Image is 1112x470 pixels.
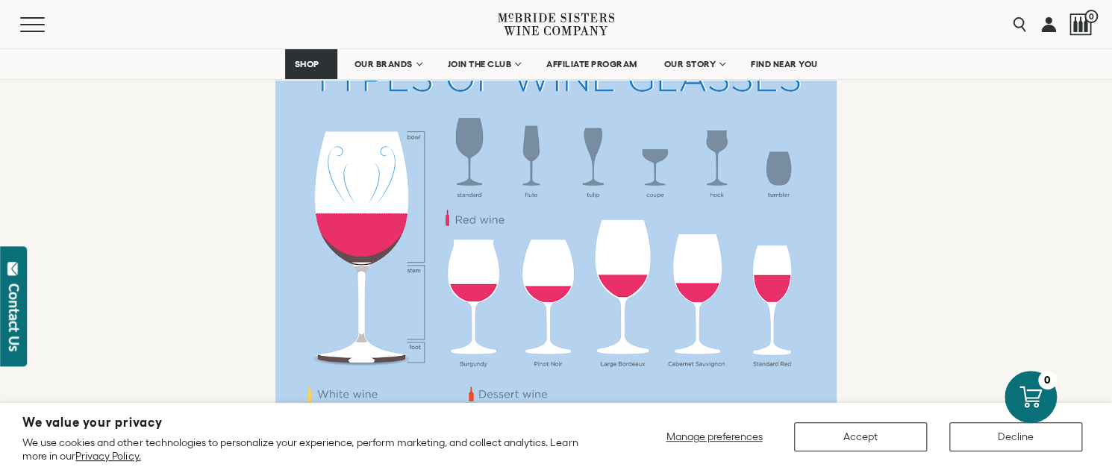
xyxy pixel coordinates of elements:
span: OUR BRANDS [354,59,413,69]
a: JOIN THE CLUB [438,49,530,79]
a: SHOP [285,49,337,79]
h2: We value your privacy [22,416,604,429]
span: JOIN THE CLUB [448,59,512,69]
a: FIND NEAR YOU [741,49,828,79]
button: Accept [794,422,927,451]
a: AFFILIATE PROGRAM [537,49,647,79]
span: AFFILIATE PROGRAM [546,59,637,69]
button: Manage preferences [657,422,772,451]
div: Contact Us [7,283,22,351]
span: Manage preferences [666,430,762,442]
span: FIND NEAR YOU [751,59,818,69]
button: Decline [949,422,1082,451]
span: SHOP [295,59,320,69]
span: OUR STORY [664,59,716,69]
a: OUR STORY [655,49,734,79]
a: Privacy Policy. [75,450,140,462]
div: 0 [1038,371,1057,389]
p: We use cookies and other technologies to personalize your experience, perform marketing, and coll... [22,436,604,463]
span: 0 [1084,10,1098,23]
button: Mobile Menu Trigger [20,17,74,32]
a: OUR BRANDS [345,49,431,79]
